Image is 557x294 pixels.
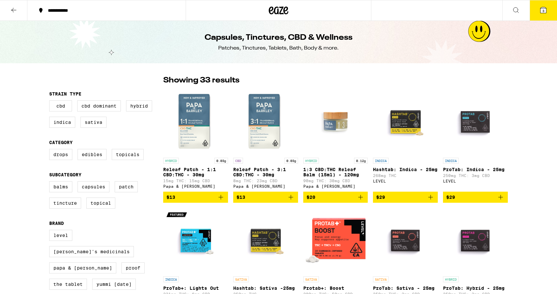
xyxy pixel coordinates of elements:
[49,198,81,209] label: Tincture
[373,179,438,183] div: LEVEL
[303,89,368,154] img: Papa & Barkley - 1:3 CBD:THC Releaf Balm (15ml) - 120mg
[78,181,109,192] label: Capsules
[233,208,298,273] img: LEVEL - Hashtab: Sativa -25mg
[163,192,228,203] button: Add to bag
[373,89,438,154] img: LEVEL - Hashtab: Indica - 25mg
[49,172,81,177] legend: Subcategory
[303,167,368,177] p: 1:3 CBD:THC Releaf Balm (15ml) - 120mg
[49,149,72,160] label: Drops
[443,276,459,282] p: HYBRID
[49,181,72,192] label: Balms
[49,246,134,257] label: [PERSON_NAME]'s Medicinals
[373,208,438,273] img: LEVEL - ProTab: Sativa - 25mg
[303,158,319,164] p: HYBRID
[92,279,136,290] label: Yummi [DATE]
[86,198,115,209] label: Topical
[233,286,298,291] p: Hashtab: Sativa -25mg
[303,89,368,192] a: Open page for 1:3 CBD:THC Releaf Balm (15ml) - 120mg from Papa & Barkley
[115,181,138,192] label: Patch
[443,89,508,154] img: LEVEL - ProTab: Indica - 25mg
[446,195,455,200] span: $29
[233,179,298,183] p: 8mg THC: 23mg CBD
[233,89,298,154] img: Papa & Barkley - Releaf Patch - 3:1 CBD:THC - 30mg
[303,184,368,188] div: Papa & [PERSON_NAME]
[373,286,438,291] p: ProTab: Sativa - 25mg
[373,158,389,164] p: INDICA
[443,158,459,164] p: INDICA
[77,100,121,111] label: CBD Dominant
[443,192,508,203] button: Add to bag
[80,117,107,128] label: Sativa
[530,0,557,21] button: 3
[218,45,339,52] div: Patches, Tinctures, Tablets, Bath, Body & more.
[373,89,438,192] a: Open page for Hashtab: Indica - 25mg from LEVEL
[443,89,508,192] a: Open page for ProTab: Indica - 25mg from LEVEL
[284,158,298,164] p: 0.03g
[303,286,368,291] p: Protab+: Boost
[233,89,298,192] a: Open page for Releaf Patch - 3:1 CBD:THC - 30mg from Papa & Barkley
[233,167,298,177] p: Releaf Patch - 3:1 CBD:THC - 30mg
[49,279,87,290] label: The Tablet
[233,184,298,188] div: Papa & [PERSON_NAME]
[49,100,72,111] label: CBD
[542,9,544,13] span: 3
[443,167,508,172] p: ProTab: Indica - 25mg
[443,179,508,183] div: LEVEL
[163,179,228,183] p: 15mg THC: 15mg CBD
[163,75,239,86] p: Showing 33 results
[49,117,75,128] label: Indica
[236,195,245,200] span: $13
[49,140,73,145] legend: Category
[307,195,315,200] span: $20
[303,192,368,203] button: Add to bag
[163,167,228,177] p: Releaf Patch - 1:1 CBD:THC - 30mg
[49,230,72,241] label: LEVEL
[214,158,228,164] p: 0.03g
[233,158,243,164] p: CBD
[354,158,368,164] p: 0.12g
[376,195,385,200] span: $29
[233,276,249,282] p: SATIVA
[163,208,228,273] img: LEVEL - ProTab+: Lights Out
[205,32,352,43] h1: Capsules, Tinctures, CBD & Wellness
[163,89,228,192] a: Open page for Releaf Patch - 1:1 CBD:THC - 30mg from Papa & Barkley
[443,208,508,273] img: LEVEL - ProTab: Hybrid - 25mg
[303,276,319,282] p: SATIVA
[49,262,116,273] label: Papa & [PERSON_NAME]
[303,208,368,273] img: LEVEL - Protab+: Boost
[373,276,389,282] p: SATIVA
[78,149,107,160] label: Edibles
[163,276,179,282] p: INDICA
[121,262,145,273] label: Proof
[126,100,152,111] label: Hybrid
[373,192,438,203] button: Add to bag
[49,91,81,96] legend: Strain Type
[166,195,175,200] span: $13
[112,149,144,160] label: Topicals
[373,173,438,178] p: 268mg THC
[163,286,228,291] p: ProTab+: Lights Out
[163,184,228,188] div: Papa & [PERSON_NAME]
[233,192,298,203] button: Add to bag
[443,286,508,291] p: ProTab: Hybrid - 25mg
[163,89,228,154] img: Papa & Barkley - Releaf Patch - 1:1 CBD:THC - 30mg
[163,158,179,164] p: HYBRID
[373,167,438,172] p: Hashtab: Indica - 25mg
[443,173,508,178] p: 250mg THC: 3mg CBD
[303,179,368,183] p: 90mg THC: 30mg CBD
[49,221,64,226] legend: Brand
